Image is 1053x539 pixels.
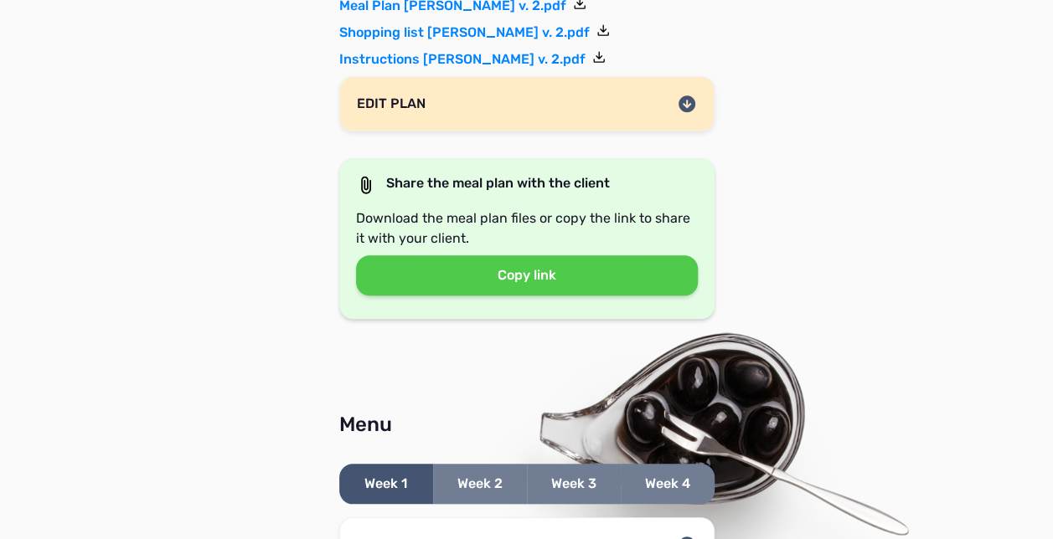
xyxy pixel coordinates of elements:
button: Week 4 [621,464,715,504]
button: Week 3 [527,464,621,504]
p: Share the meal plan with the client [376,175,610,195]
div: EDIT PLAN [357,97,426,110]
div: Download the meal plan files or copy the link to share it with your client. [339,158,715,319]
div: Menu [339,413,715,437]
button: Week 2 [433,464,527,504]
a: Instructions [PERSON_NAME] v. 2.pdf [339,49,606,69]
a: Shopping list [PERSON_NAME] v. 2.pdf [339,23,610,43]
button: Copy link [356,255,698,295]
button: Week 1 [339,464,433,504]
